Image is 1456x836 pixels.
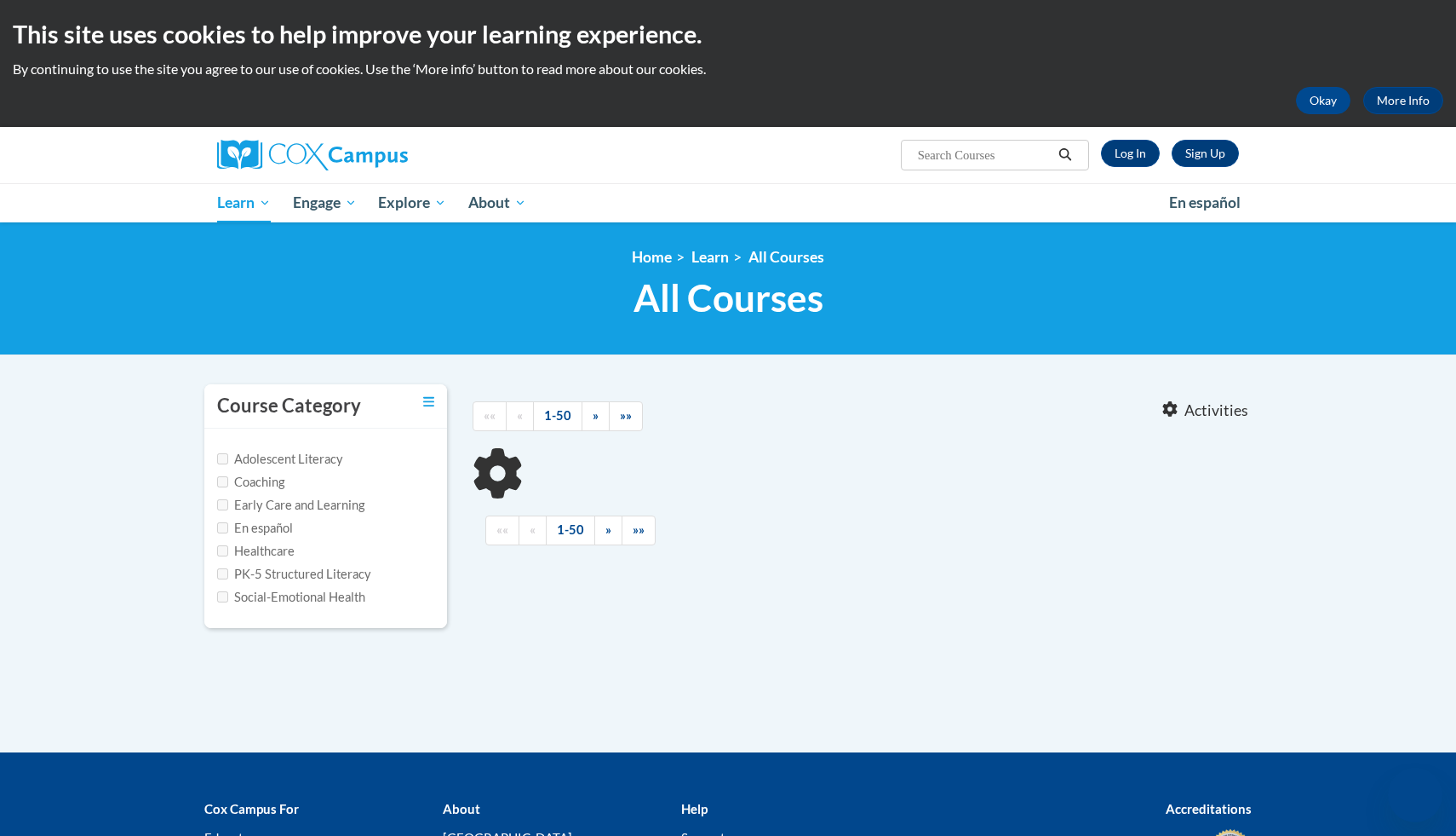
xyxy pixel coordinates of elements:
a: Home [632,248,672,266]
a: 1-50 [533,401,582,431]
span: »» [633,522,645,537]
img: Cox Campus [217,140,408,170]
input: Checkbox for Options [217,499,228,510]
label: Social-Emotional Health [217,588,365,607]
a: Register [1172,140,1239,167]
span: En español [1169,193,1241,211]
span: Engage [293,193,357,213]
h2: This site uses cookies to help improve your learning experience. [13,17,1443,51]
a: Previous [519,516,547,545]
a: Begining [485,516,519,545]
a: Toggle collapse [423,393,434,412]
label: PK-5 Structured Literacy [217,565,371,584]
a: Learn [691,248,729,266]
input: Search Courses [916,145,1052,165]
span: «« [484,408,496,423]
a: 1-50 [546,516,595,545]
span: About [468,193,526,213]
h3: Course Category [217,393,361,419]
a: Previous [506,401,534,431]
b: About [443,801,480,816]
a: Learn [206,183,282,222]
a: End [609,401,643,431]
label: Coaching [217,473,284,492]
span: Activities [1184,401,1248,420]
button: Okay [1296,87,1350,114]
iframe: Button to launch messaging window [1388,768,1442,822]
input: Checkbox for Options [217,453,228,464]
a: More Info [1363,87,1443,114]
a: Cox Campus [217,140,541,170]
div: Main menu [192,183,1264,222]
b: Help [681,801,708,816]
a: Next [594,516,622,545]
span: Explore [378,193,446,213]
a: About [457,183,537,222]
span: »» [620,408,632,423]
span: Learn [217,193,271,213]
a: En español [1158,185,1252,221]
label: Healthcare [217,542,295,561]
input: Checkbox for Options [217,568,228,579]
a: All Courses [748,248,824,266]
input: Checkbox for Options [217,522,228,533]
input: Checkbox for Options [217,591,228,602]
b: Cox Campus For [204,801,299,816]
input: Checkbox for Options [217,476,228,487]
a: Explore [367,183,457,222]
label: Early Care and Learning [217,496,364,515]
label: Adolescent Literacy [217,450,343,469]
a: Begining [473,401,507,431]
span: All Courses [633,275,823,320]
p: By continuing to use the site you agree to our use of cookies. Use the ‘More info’ button to read... [13,60,1443,78]
span: « [530,522,536,537]
b: Accreditations [1166,801,1252,816]
a: End [622,516,656,545]
input: Checkbox for Options [217,545,228,556]
a: Log In [1101,140,1160,167]
span: » [593,408,599,423]
label: En español [217,519,293,538]
a: Engage [282,183,368,222]
button: Search [1052,145,1078,165]
span: « [517,408,523,423]
a: Next [582,401,610,431]
span: » [605,522,611,537]
span: «« [496,522,508,537]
